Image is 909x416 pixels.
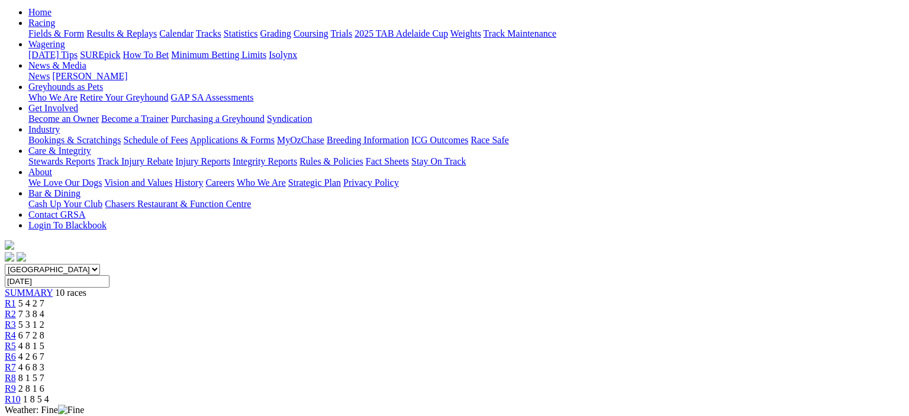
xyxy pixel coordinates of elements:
a: Schedule of Fees [123,135,188,145]
a: SUMMARY [5,288,53,298]
a: Greyhounds as Pets [28,82,103,92]
a: Become a Trainer [101,114,169,124]
div: Wagering [28,50,904,60]
a: Who We Are [28,92,78,102]
a: Coursing [294,28,328,38]
a: Who We Are [237,178,286,188]
span: 5 4 2 7 [18,298,44,308]
a: Retire Your Greyhound [80,92,169,102]
a: About [28,167,52,177]
a: Tracks [196,28,221,38]
a: Wagering [28,39,65,49]
div: Care & Integrity [28,156,904,167]
div: About [28,178,904,188]
img: facebook.svg [5,252,14,262]
div: Racing [28,28,904,39]
a: Trials [330,28,352,38]
a: Purchasing a Greyhound [171,114,265,124]
a: Bar & Dining [28,188,80,198]
span: 5 3 1 2 [18,320,44,330]
a: Weights [450,28,481,38]
a: Fact Sheets [366,156,409,166]
span: 7 3 8 4 [18,309,44,319]
span: 6 7 2 8 [18,330,44,340]
a: Careers [205,178,234,188]
a: Vision and Values [104,178,172,188]
span: 8 1 5 7 [18,373,44,383]
span: 4 8 1 5 [18,341,44,351]
a: R6 [5,351,16,362]
span: R9 [5,383,16,394]
a: Integrity Reports [233,156,297,166]
a: Care & Integrity [28,146,91,156]
a: Race Safe [470,135,508,145]
a: R1 [5,298,16,308]
a: Track Injury Rebate [97,156,173,166]
a: Stewards Reports [28,156,95,166]
span: R3 [5,320,16,330]
a: Statistics [224,28,258,38]
img: logo-grsa-white.png [5,240,14,250]
a: News [28,71,50,81]
a: R8 [5,373,16,383]
a: Stay On Track [411,156,466,166]
a: Isolynx [269,50,297,60]
img: Fine [58,405,84,415]
a: Track Maintenance [483,28,556,38]
a: R10 [5,394,21,404]
span: 10 races [55,288,86,298]
a: Racing [28,18,55,28]
a: Results & Replays [86,28,157,38]
a: [DATE] Tips [28,50,78,60]
a: Calendar [159,28,194,38]
a: Login To Blackbook [28,220,107,230]
a: Become an Owner [28,114,99,124]
a: R5 [5,341,16,351]
a: Grading [260,28,291,38]
a: MyOzChase [277,135,324,145]
a: Minimum Betting Limits [171,50,266,60]
input: Select date [5,275,109,288]
a: R4 [5,330,16,340]
a: Get Involved [28,103,78,113]
a: ICG Outcomes [411,135,468,145]
a: News & Media [28,60,86,70]
span: 2 8 1 6 [18,383,44,394]
a: Breeding Information [327,135,409,145]
div: News & Media [28,71,904,82]
a: Contact GRSA [28,209,85,220]
a: GAP SA Assessments [171,92,254,102]
a: Injury Reports [175,156,230,166]
a: Industry [28,124,60,134]
span: 1 8 5 4 [23,394,49,404]
a: Bookings & Scratchings [28,135,121,145]
a: Strategic Plan [288,178,341,188]
div: Greyhounds as Pets [28,92,904,103]
a: R2 [5,309,16,319]
a: Privacy Policy [343,178,399,188]
a: R7 [5,362,16,372]
a: 2025 TAB Adelaide Cup [354,28,448,38]
div: Get Involved [28,114,904,124]
a: [PERSON_NAME] [52,71,127,81]
span: 4 2 6 7 [18,351,44,362]
a: How To Bet [123,50,169,60]
a: Applications & Forms [190,135,275,145]
a: History [175,178,203,188]
a: Rules & Policies [299,156,363,166]
a: Cash Up Your Club [28,199,102,209]
span: 4 6 8 3 [18,362,44,372]
img: twitter.svg [17,252,26,262]
span: Weather: Fine [5,405,84,415]
a: We Love Our Dogs [28,178,102,188]
div: Industry [28,135,904,146]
